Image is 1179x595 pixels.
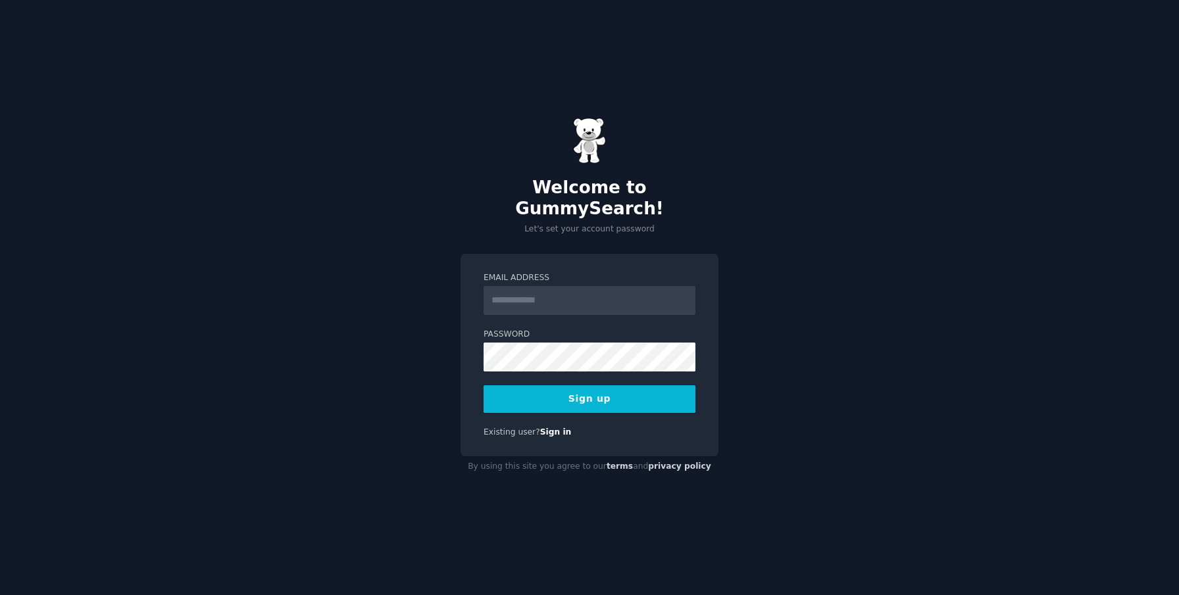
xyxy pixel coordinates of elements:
[648,462,711,471] a: privacy policy
[607,462,633,471] a: terms
[461,456,718,477] div: By using this site you agree to our and
[484,329,695,341] label: Password
[484,427,540,437] span: Existing user?
[461,224,718,235] p: Let's set your account password
[461,178,718,219] h2: Welcome to GummySearch!
[484,385,695,413] button: Sign up
[540,427,572,437] a: Sign in
[573,118,606,164] img: Gummy Bear
[484,272,695,284] label: Email Address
